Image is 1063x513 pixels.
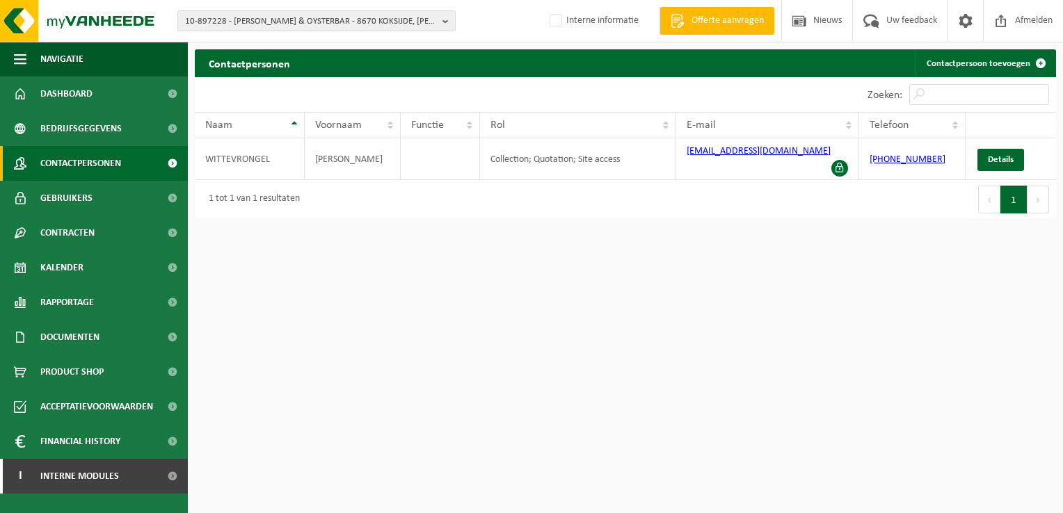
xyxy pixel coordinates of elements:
[868,90,902,101] label: Zoeken:
[205,120,232,131] span: Naam
[40,181,93,215] span: Gebruikers
[40,389,153,424] span: Acceptatievoorwaarden
[14,459,26,494] span: I
[547,10,639,31] label: Interne informatie
[40,320,99,355] span: Documenten
[870,154,945,165] a: [PHONE_NUMBER]
[40,76,93,111] span: Dashboard
[40,111,122,146] span: Bedrijfsgegevens
[687,120,716,131] span: E-mail
[40,424,120,459] span: Financial History
[305,138,401,180] td: [PERSON_NAME]
[40,459,119,494] span: Interne modules
[40,285,94,320] span: Rapportage
[40,146,121,181] span: Contactpersonen
[916,49,1055,77] a: Contactpersoon toevoegen
[1000,186,1028,213] button: 1
[490,120,505,131] span: Rol
[480,138,676,180] td: Collection; Quotation; Site access
[185,11,437,32] span: 10-897228 - [PERSON_NAME] & OYSTERBAR - 8670 KOKSIJDE, [PERSON_NAME] 2
[40,42,83,76] span: Navigatie
[687,146,831,156] a: [EMAIL_ADDRESS][DOMAIN_NAME]
[40,250,83,285] span: Kalender
[1028,186,1049,213] button: Next
[315,120,362,131] span: Voornaam
[988,155,1014,164] span: Details
[40,215,95,250] span: Contracten
[688,14,767,28] span: Offerte aanvragen
[411,120,444,131] span: Functie
[40,355,104,389] span: Product Shop
[978,186,1000,213] button: Previous
[870,120,909,131] span: Telefoon
[177,10,456,31] button: 10-897228 - [PERSON_NAME] & OYSTERBAR - 8670 KOKSIJDE, [PERSON_NAME] 2
[195,138,305,180] td: WITTEVRONGEL
[660,7,774,35] a: Offerte aanvragen
[202,187,300,212] div: 1 tot 1 van 1 resultaten
[195,49,304,76] h2: Contactpersonen
[977,149,1024,171] a: Details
